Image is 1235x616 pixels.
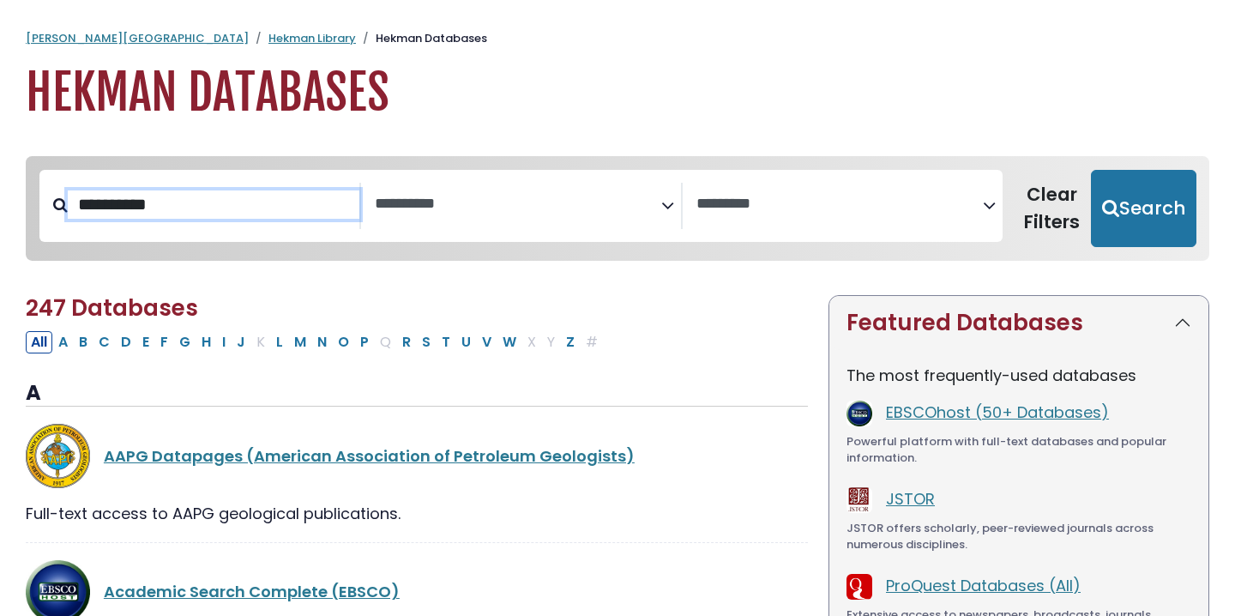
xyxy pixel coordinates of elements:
[477,331,497,353] button: Filter Results V
[696,196,983,214] textarea: Search
[196,331,216,353] button: Filter Results H
[155,331,173,353] button: Filter Results F
[268,30,356,46] a: Hekman Library
[886,402,1109,423] a: EBSCOhost (50+ Databases)
[333,331,354,353] button: Filter Results O
[232,331,250,353] button: Filter Results J
[53,331,73,353] button: Filter Results A
[355,331,374,353] button: Filter Results P
[375,196,661,214] textarea: Search
[456,331,476,353] button: Filter Results U
[74,331,93,353] button: Filter Results B
[886,575,1081,596] a: ProQuest Databases (All)
[26,331,52,353] button: All
[1091,170,1196,247] button: Submit for Search Results
[417,331,436,353] button: Filter Results S
[104,445,635,467] a: AAPG Datapages (American Association of Petroleum Geologists)
[26,64,1209,122] h1: Hekman Databases
[26,156,1209,261] nav: Search filters
[289,331,311,353] button: Filter Results M
[174,331,196,353] button: Filter Results G
[26,502,808,525] div: Full-text access to AAPG geological publications.
[26,381,808,407] h3: A
[26,293,198,323] span: 247 Databases
[26,30,249,46] a: [PERSON_NAME][GEOGRAPHIC_DATA]
[26,30,1209,47] nav: breadcrumb
[217,331,231,353] button: Filter Results I
[116,331,136,353] button: Filter Results D
[68,190,359,219] input: Search database by title or keyword
[497,331,521,353] button: Filter Results W
[397,331,416,353] button: Filter Results R
[312,331,332,353] button: Filter Results N
[93,331,115,353] button: Filter Results C
[829,296,1208,350] button: Featured Databases
[271,331,288,353] button: Filter Results L
[137,331,154,353] button: Filter Results E
[26,330,605,352] div: Alpha-list to filter by first letter of database name
[437,331,455,353] button: Filter Results T
[846,433,1191,467] div: Powerful platform with full-text databases and popular information.
[846,520,1191,553] div: JSTOR offers scholarly, peer-reviewed journals across numerous disciplines.
[356,30,487,47] li: Hekman Databases
[561,331,580,353] button: Filter Results Z
[104,581,400,602] a: Academic Search Complete (EBSCO)
[846,364,1191,387] p: The most frequently-used databases
[1013,170,1091,247] button: Clear Filters
[886,488,935,510] a: JSTOR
